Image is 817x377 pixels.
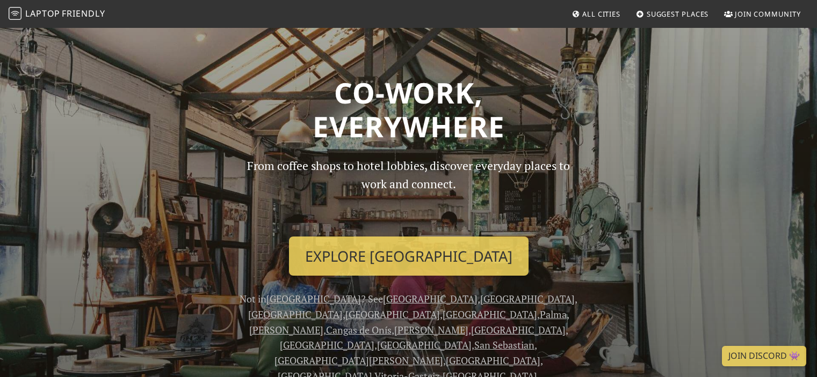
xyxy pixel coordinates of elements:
[289,236,529,276] a: Explore [GEOGRAPHIC_DATA]
[266,292,361,305] a: [GEOGRAPHIC_DATA]
[540,308,567,321] a: Palma
[735,9,801,19] span: Join Community
[377,338,472,351] a: [GEOGRAPHIC_DATA]
[249,323,323,336] a: [PERSON_NAME]
[280,338,374,351] a: [GEOGRAPHIC_DATA]
[25,8,60,19] span: Laptop
[567,4,625,24] a: All Cities
[443,308,537,321] a: [GEOGRAPHIC_DATA]
[238,157,580,228] p: From coffee shops to hotel lobbies, discover everyday places to work and connect.
[9,7,21,20] img: LaptopFriendly
[474,338,534,351] a: San Sebastian
[720,4,805,24] a: Join Community
[345,308,440,321] a: [GEOGRAPHIC_DATA]
[471,323,566,336] a: [GEOGRAPHIC_DATA]
[480,292,575,305] a: [GEOGRAPHIC_DATA]
[274,354,443,367] a: [GEOGRAPHIC_DATA][PERSON_NAME]
[394,323,468,336] a: [PERSON_NAME]
[62,8,105,19] span: Friendly
[722,346,806,366] a: Join Discord 👾
[9,5,105,24] a: LaptopFriendly LaptopFriendly
[248,308,343,321] a: [GEOGRAPHIC_DATA]
[61,76,757,144] h1: Co-work, Everywhere
[326,323,392,336] a: Cangas de Onís
[647,9,709,19] span: Suggest Places
[582,9,620,19] span: All Cities
[446,354,540,367] a: [GEOGRAPHIC_DATA]
[383,292,478,305] a: [GEOGRAPHIC_DATA]
[632,4,713,24] a: Suggest Places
